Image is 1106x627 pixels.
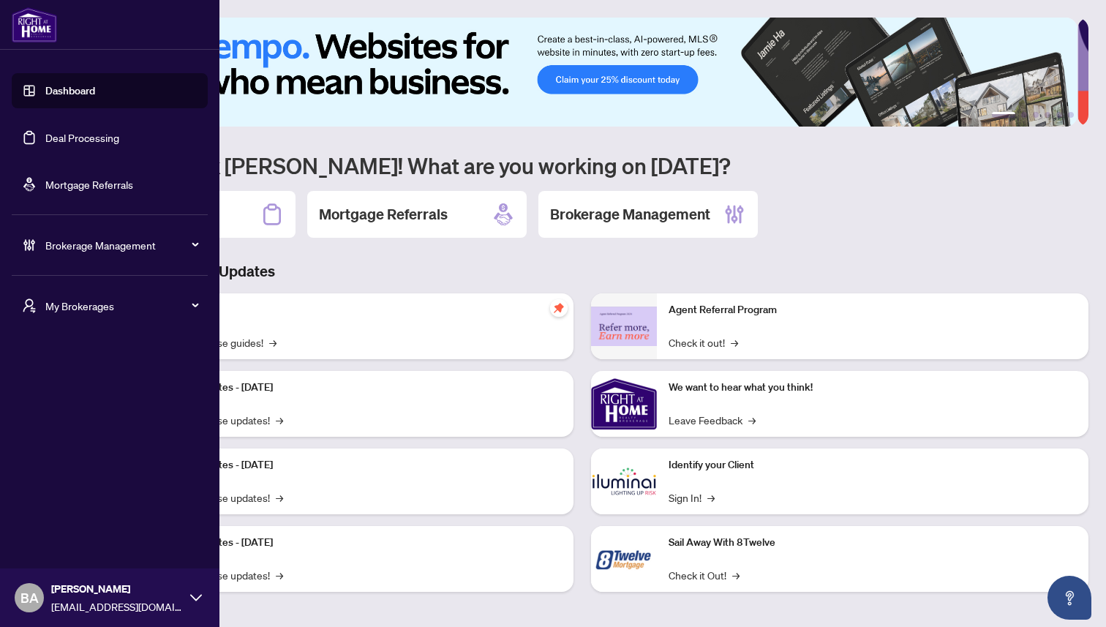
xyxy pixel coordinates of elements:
[154,302,562,318] p: Self-Help
[76,18,1077,127] img: Slide 0
[269,334,276,350] span: →
[1021,112,1027,118] button: 2
[669,489,715,506] a: Sign In!→
[550,204,710,225] h2: Brokerage Management
[276,489,283,506] span: →
[550,299,568,317] span: pushpin
[45,131,119,144] a: Deal Processing
[669,380,1077,396] p: We want to hear what you think!
[732,567,740,583] span: →
[591,371,657,437] img: We want to hear what you think!
[45,298,197,314] span: My Brokerages
[76,261,1088,282] h3: Brokerage & Industry Updates
[748,412,756,428] span: →
[20,587,39,608] span: BA
[669,334,738,350] a: Check it out!→
[12,7,57,42] img: logo
[707,489,715,506] span: →
[591,448,657,514] img: Identify your Client
[992,112,1015,118] button: 1
[591,307,657,347] img: Agent Referral Program
[1045,112,1050,118] button: 4
[669,457,1077,473] p: Identify your Client
[276,412,283,428] span: →
[22,299,37,313] span: user-switch
[154,535,562,551] p: Platform Updates - [DATE]
[51,598,183,615] span: [EMAIL_ADDRESS][DOMAIN_NAME]
[1068,112,1074,118] button: 6
[669,302,1077,318] p: Agent Referral Program
[276,567,283,583] span: →
[319,204,448,225] h2: Mortgage Referrals
[154,457,562,473] p: Platform Updates - [DATE]
[731,334,738,350] span: →
[669,567,740,583] a: Check it Out!→
[45,84,95,97] a: Dashboard
[669,535,1077,551] p: Sail Away With 8Twelve
[45,178,133,191] a: Mortgage Referrals
[1047,576,1091,620] button: Open asap
[45,237,197,253] span: Brokerage Management
[1056,112,1062,118] button: 5
[51,581,183,597] span: [PERSON_NAME]
[1033,112,1039,118] button: 3
[669,412,756,428] a: Leave Feedback→
[154,380,562,396] p: Platform Updates - [DATE]
[591,526,657,592] img: Sail Away With 8Twelve
[76,151,1088,179] h1: Welcome back [PERSON_NAME]! What are you working on [DATE]?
